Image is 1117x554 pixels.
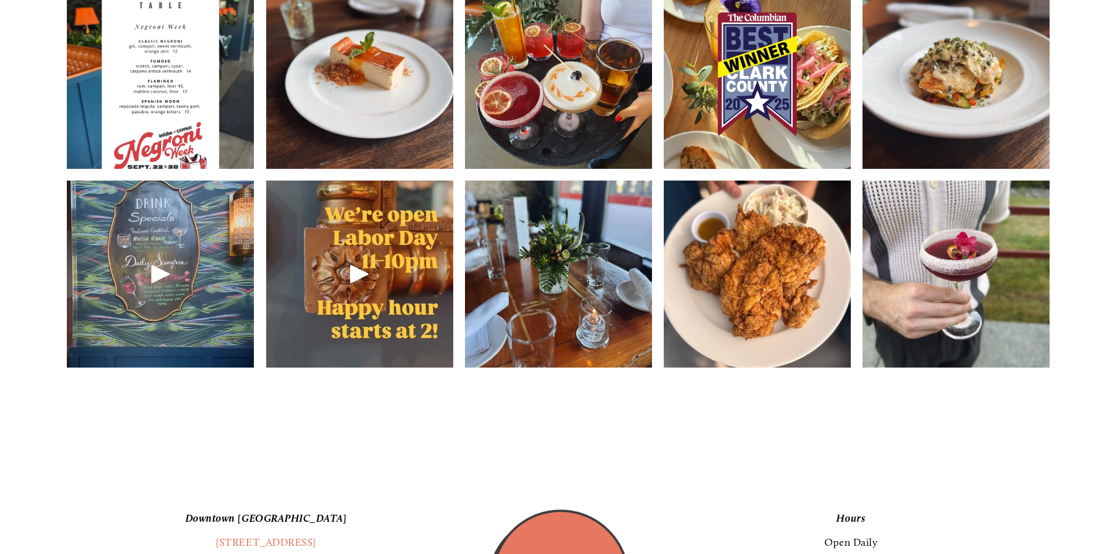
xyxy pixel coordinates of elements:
a: [STREET_ADDRESS] [216,536,316,549]
em: Downtown [GEOGRAPHIC_DATA] [185,512,347,525]
em: Hours [836,512,865,525]
img: Who else is melting in this heat? 🌺🧊🍹 Come hang out with us and enjoy your favorite perfectly chi... [863,149,1050,398]
img: The classic fried chicken &mdash; Always a stunner. We love bringing this dish to the table &mdas... [664,149,851,398]
img: The table is set ✨ we&rsquo;re looking forward to seeing you this weekend! Remember, free parking... [465,149,652,399]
